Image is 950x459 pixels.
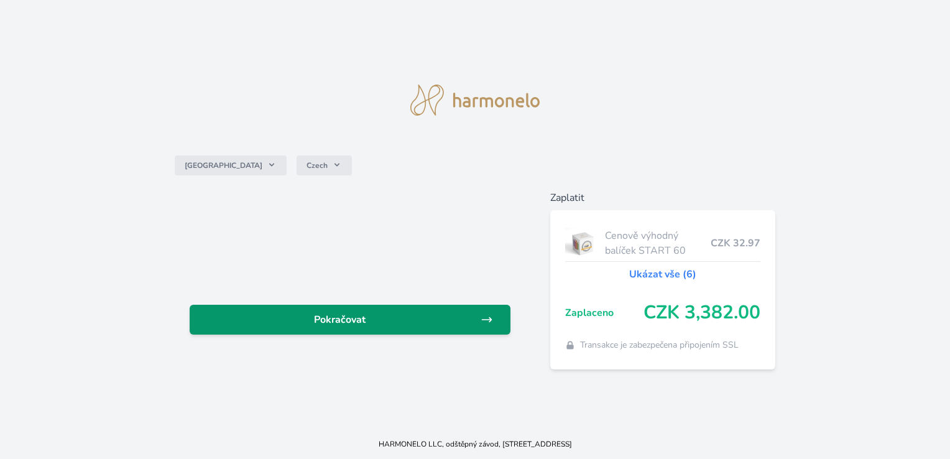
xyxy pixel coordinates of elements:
span: Cenově výhodný balíček START 60 [605,228,710,258]
span: [GEOGRAPHIC_DATA] [185,160,262,170]
img: logo.svg [410,85,540,116]
button: Czech [297,155,352,175]
span: Transakce je zabezpečena připojením SSL [580,339,739,351]
span: Pokračovat [200,312,480,327]
button: [GEOGRAPHIC_DATA] [175,155,287,175]
span: Czech [307,160,328,170]
span: CZK 3,382.00 [643,302,760,324]
a: Pokračovat [190,305,510,335]
span: CZK 32.97 [711,236,760,251]
a: Ukázat vše (6) [629,267,696,282]
h6: Zaplatit [550,190,775,205]
img: start.jpg [565,228,601,259]
span: Zaplaceno [565,305,643,320]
